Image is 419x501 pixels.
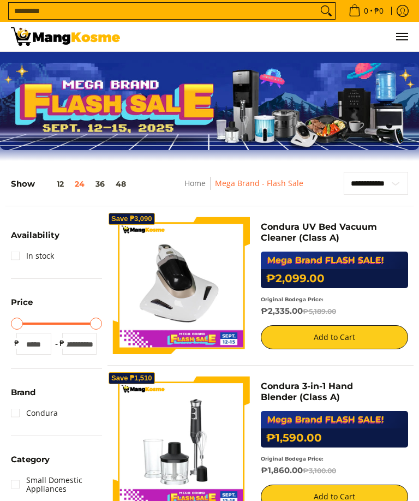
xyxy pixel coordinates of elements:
nav: Main Menu [131,22,408,51]
button: 36 [90,180,110,188]
h6: ₱1,590.00 [261,428,409,448]
a: Home [184,178,206,188]
a: Condura UV Bed Vacuum Cleaner (Class A) [261,222,377,243]
span: Availability [11,231,59,239]
nav: Breadcrumbs [158,177,330,201]
del: ₱5,189.00 [303,307,336,315]
ul: Customer Navigation [131,22,408,51]
button: 48 [110,180,131,188]
a: Condura 3-in-1 Hand Blender (Class A) [261,381,353,402]
button: Add to Cart [261,325,409,349]
span: Save ₱3,090 [111,216,152,222]
span: Category [11,455,50,463]
img: Condura UV Bed Vacuum Cleaner (Class A) [113,217,250,354]
button: Menu [395,22,408,51]
span: Price [11,298,33,306]
span: ₱0 [373,7,385,15]
a: Small Domestic Appliances [11,472,102,498]
h6: ₱2,335.00 [261,306,409,317]
button: 24 [69,180,90,188]
button: 12 [35,180,69,188]
h6: ₱2,099.00 [261,269,409,288]
span: Save ₱1,510 [111,375,152,381]
summary: Open [11,388,35,404]
small: Original Bodega Price: [261,456,324,462]
summary: Open [11,231,59,247]
small: Original Bodega Price: [261,296,324,302]
summary: Open [11,455,50,472]
span: • [345,5,387,17]
h6: ₱1,860.00 [261,466,409,476]
span: Brand [11,388,35,396]
summary: Open [11,298,33,314]
span: ₱ [57,338,68,349]
del: ₱3,100.00 [303,467,336,475]
a: Condura [11,404,58,422]
a: In stock [11,247,54,265]
a: Mega Brand - Flash Sale [215,178,303,188]
span: ₱ [11,338,22,349]
h5: Show [11,179,131,189]
img: MANG KOSME MEGA BRAND FLASH SALE: September 12-15, 2025 l Mang Kosme [11,27,120,46]
span: 0 [362,7,370,15]
button: Search [318,3,335,19]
